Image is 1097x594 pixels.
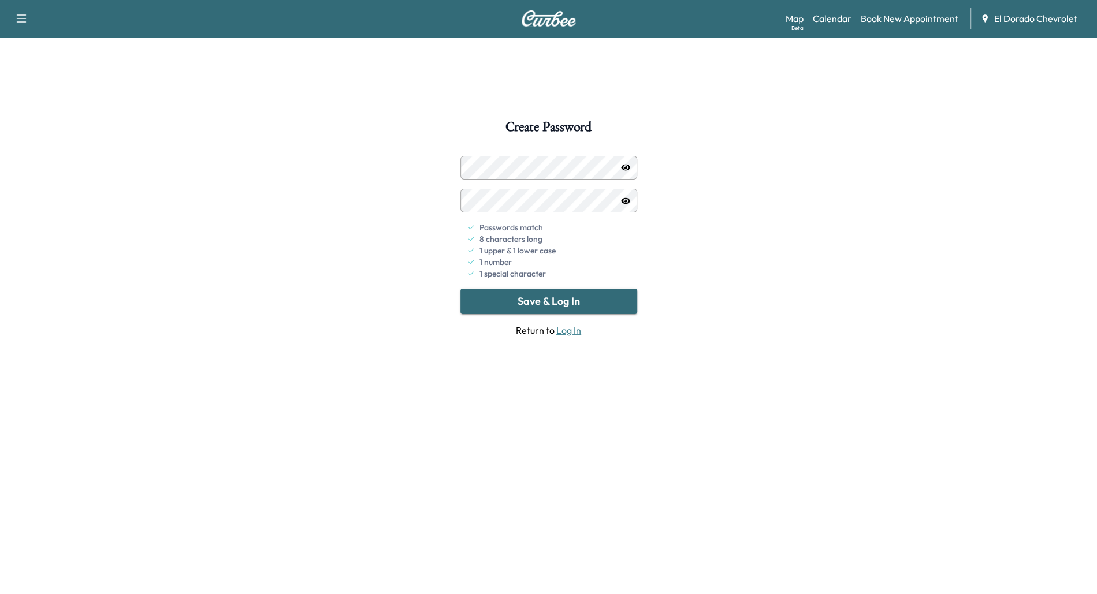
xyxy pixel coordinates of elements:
[861,12,958,25] a: Book New Appointment
[479,245,556,256] span: 1 upper & 1 lower case
[556,324,581,336] a: Log In
[460,289,637,314] button: Save & Log In
[505,120,591,140] h1: Create Password
[786,12,804,25] a: MapBeta
[994,12,1077,25] span: El Dorado Chevrolet
[460,323,637,337] span: Return to
[479,268,546,279] span: 1 special character
[479,222,543,233] span: Passwords match
[479,233,542,245] span: 8 characters long
[813,12,851,25] a: Calendar
[521,10,577,27] img: Curbee Logo
[479,256,512,268] span: 1 number
[791,24,804,32] div: Beta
